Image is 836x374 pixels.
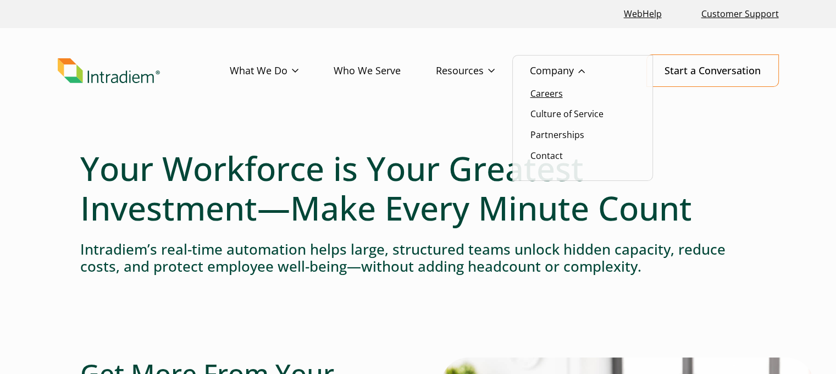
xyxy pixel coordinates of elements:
[436,55,530,87] a: Resources
[530,55,620,87] a: Company
[530,87,563,100] a: Careers
[58,58,230,84] a: Link to homepage of Intradiem
[646,54,779,87] a: Start a Conversation
[619,2,666,26] a: Link opens in a new window
[80,241,756,275] h4: Intradiem’s real-time automation helps large, structured teams unlock hidden capacity, reduce cos...
[530,129,584,141] a: Partnerships
[530,150,563,162] a: Contact
[230,55,334,87] a: What We Do
[334,55,436,87] a: Who We Serve
[80,148,756,228] h1: Your Workforce is Your Greatest Investment—Make Every Minute Count
[58,58,160,84] img: Intradiem
[530,108,604,120] a: Culture of Service
[697,2,783,26] a: Customer Support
